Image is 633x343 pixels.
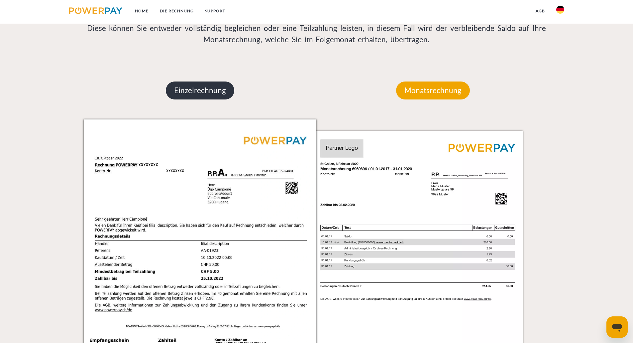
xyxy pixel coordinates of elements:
[69,7,123,14] img: logo-powerpay.svg
[396,82,470,99] p: Monatsrechnung
[166,82,234,99] p: Einzelrechnung
[556,6,564,14] img: de
[129,5,154,17] a: Home
[530,5,551,17] a: agb
[154,5,199,17] a: DIE RECHNUNG
[199,5,231,17] a: SUPPORT
[606,316,628,338] iframe: Schaltfläche zum Öffnen des Messaging-Fensters
[84,23,550,45] p: Diese können Sie entweder vollständig begleichen oder eine Teilzahlung leisten, in diesem Fall wi...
